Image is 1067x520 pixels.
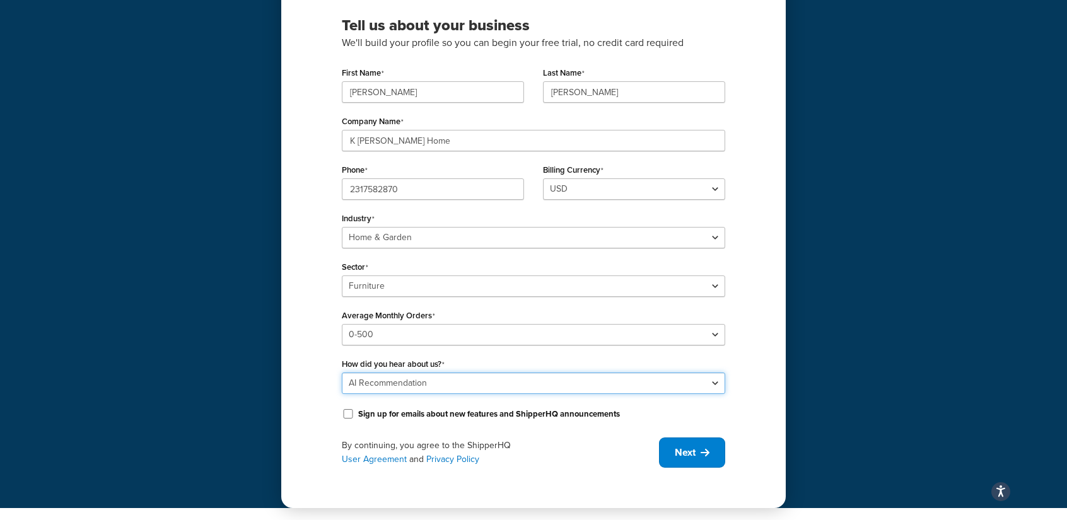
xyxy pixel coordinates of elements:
[675,446,696,459] span: Next
[342,16,725,35] h3: Tell us about your business
[342,453,407,466] a: User Agreement
[342,117,404,127] label: Company Name
[342,214,375,224] label: Industry
[342,439,659,466] div: By continuing, you agree to the ShipperHQ and
[342,35,725,51] p: We'll build your profile so you can begin your free trial, no credit card required
[342,359,445,369] label: How did you hear about us?
[358,408,620,420] label: Sign up for emails about new features and ShipperHQ announcements
[342,311,435,321] label: Average Monthly Orders
[426,453,479,466] a: Privacy Policy
[543,68,585,78] label: Last Name
[659,437,725,468] button: Next
[342,68,384,78] label: First Name
[342,262,368,272] label: Sector
[342,165,368,175] label: Phone
[543,165,603,175] label: Billing Currency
